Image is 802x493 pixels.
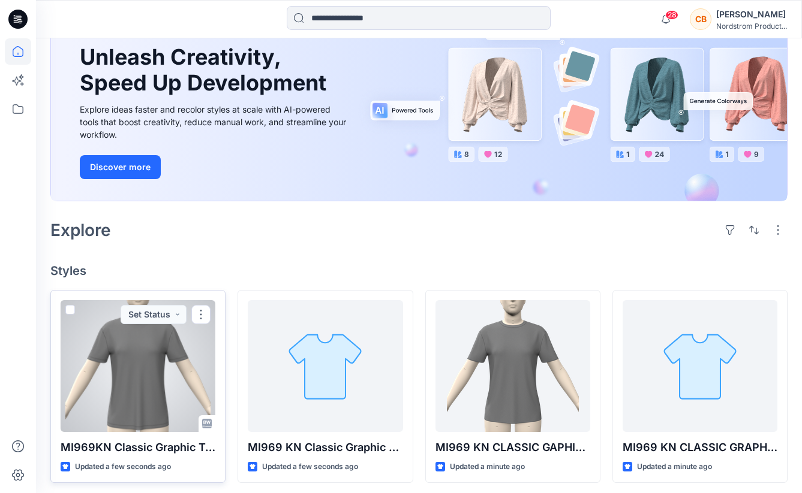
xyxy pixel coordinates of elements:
div: CB [690,8,711,30]
a: MI969KN Classic Graphic Tee CB [61,300,215,432]
a: MI969 KN Classic Graphic Tee IH [248,300,402,432]
p: Updated a minute ago [637,461,712,473]
div: Nordstrom Product... [716,22,787,31]
h4: Styles [50,264,788,278]
a: MI969 KN CLASSIC GRAPHIC TEE CS [623,300,777,432]
p: MI969 KN CLASSIC GRAPHIC TEE CS [623,439,777,456]
h2: Explore [50,220,111,240]
p: MI969 KN Classic Graphic Tee IH [248,439,402,456]
p: MI969KN Classic Graphic Tee CB [61,439,215,456]
p: MI969 KN CLASSIC GAPHIC TEE - 3D 101 JI [435,439,590,456]
p: Updated a few seconds ago [75,461,171,473]
span: 28 [665,10,678,20]
a: MI969 KN CLASSIC GAPHIC TEE - 3D 101 JI [435,300,590,432]
button: Discover more [80,155,161,179]
p: Updated a few seconds ago [262,461,358,473]
h1: Unleash Creativity, Speed Up Development [80,44,332,96]
div: [PERSON_NAME] [716,7,787,22]
div: Explore ideas faster and recolor styles at scale with AI-powered tools that boost creativity, red... [80,103,350,141]
a: Discover more [80,155,350,179]
p: Updated a minute ago [450,461,525,473]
